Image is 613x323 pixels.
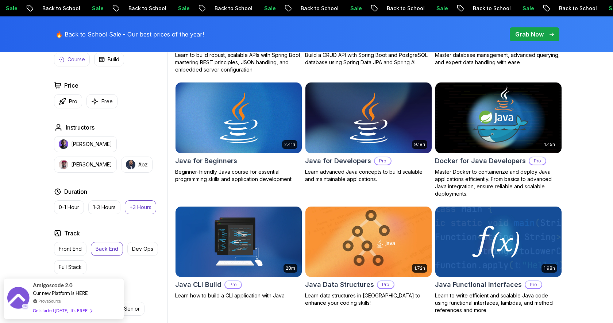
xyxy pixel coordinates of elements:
[64,229,80,238] h2: Track
[335,5,358,12] p: Sale
[199,5,248,12] p: Back to School
[54,242,86,256] button: Front End
[130,204,151,211] p: +3 Hours
[76,5,100,12] p: Sale
[175,156,237,166] h2: Java for Beginners
[59,264,82,271] p: Full Stack
[543,5,593,12] p: Back to School
[127,242,158,256] button: Dev Ops
[54,94,82,108] button: Pro
[284,142,295,147] p: 2.41h
[94,53,124,66] button: Build
[125,200,156,214] button: +3 Hours
[371,5,421,12] p: Back to School
[175,280,221,290] h2: Java CLI Build
[176,82,302,153] img: Java for Beginners card
[225,281,241,288] p: Pro
[544,265,555,271] p: 1.98h
[378,281,394,288] p: Pro
[101,98,113,105] p: Free
[86,94,117,108] button: Free
[38,298,61,304] a: ProveSource
[126,160,135,169] img: instructor img
[119,302,144,316] button: Senior
[435,51,562,66] p: Master database management, advanced querying, and expert data handling with ease
[54,136,117,152] button: instructor img[PERSON_NAME]
[64,187,87,196] h2: Duration
[64,81,78,90] h2: Price
[88,200,120,214] button: 1-3 Hours
[93,204,116,211] p: 1-3 Hours
[305,82,432,183] a: Java for Developers card9.18hJava for DevelopersProLearn advanced Java concepts to build scalable...
[175,292,302,299] p: Learn how to build a CLI application with Java.
[375,157,391,165] p: Pro
[544,142,555,147] p: 1.45h
[435,82,562,197] a: Docker for Java Developers card1.45hDocker for Java DevelopersProMaster Docker to containerize an...
[305,207,432,277] img: Java Data Structures card
[248,5,272,12] p: Sale
[515,30,544,39] p: Grab Now
[132,245,153,253] p: Dev Ops
[91,242,123,256] button: Back End
[435,168,562,197] p: Master Docker to containerize and deploy Java applications efficiently. From basics to advanced J...
[435,280,522,290] h2: Java Functional Interfaces
[27,5,76,12] p: Back to School
[305,206,432,307] a: Java Data Structures card1.72hJava Data StructuresProLearn data structures in [GEOGRAPHIC_DATA] t...
[59,245,82,253] p: Front End
[66,123,95,132] h2: Instructors
[71,141,112,148] p: [PERSON_NAME]
[305,280,374,290] h2: Java Data Structures
[55,30,204,39] p: 🔥 Back to School Sale - Our best prices of the year!
[59,204,79,211] p: 0-1 Hour
[286,265,295,271] p: 28m
[54,260,86,274] button: Full Stack
[175,82,302,183] a: Java for Beginners card2.41hJava for BeginnersBeginner-friendly Java course for essential program...
[96,245,118,253] p: Back End
[121,157,153,173] button: instructor imgAbz
[54,53,90,66] button: Course
[59,160,68,169] img: instructor img
[457,5,507,12] p: Back to School
[529,157,545,165] p: Pro
[285,5,335,12] p: Back to School
[305,168,432,183] p: Learn advanced Java concepts to build scalable and maintainable applications.
[54,200,84,214] button: 0-1 Hour
[305,292,432,307] p: Learn data structures in [GEOGRAPHIC_DATA] to enhance your coding skills!
[71,161,112,168] p: [PERSON_NAME]
[435,292,562,314] p: Learn to write efficient and scalable Java code using functional interfaces, lambdas, and method ...
[435,156,526,166] h2: Docker for Java Developers
[175,206,302,300] a: Java CLI Build card28mJava CLI BuildProLearn how to build a CLI application with Java.
[54,157,117,173] button: instructor img[PERSON_NAME]
[435,206,562,314] a: Java Functional Interfaces card1.98hJava Functional InterfacesProLearn to write efficient and sca...
[305,156,371,166] h2: Java for Developers
[124,305,140,312] p: Senior
[59,139,68,149] img: instructor img
[421,5,444,12] p: Sale
[162,5,186,12] p: Sale
[113,5,162,12] p: Back to School
[305,82,432,153] img: Java for Developers card
[108,56,119,63] p: Build
[175,168,302,183] p: Beginner-friendly Java course for essential programming skills and application development
[176,207,302,277] img: Java CLI Build card
[175,51,302,73] p: Learn to build robust, scalable APIs with Spring Boot, mastering REST principles, JSON handling, ...
[33,306,92,315] div: Get started [DATE]. It's FREE
[435,82,562,153] img: Docker for Java Developers card
[7,287,29,311] img: provesource social proof notification image
[414,265,425,271] p: 1.72h
[138,161,148,168] p: Abz
[33,290,88,296] span: Our new Platform is HERE
[414,142,425,147] p: 9.18h
[525,281,541,288] p: Pro
[69,98,77,105] p: Pro
[305,51,432,66] p: Build a CRUD API with Spring Boot and PostgreSQL database using Spring Data JPA and Spring AI
[507,5,530,12] p: Sale
[68,56,85,63] p: Course
[33,281,73,289] span: Amigoscode 2.0
[435,207,562,277] img: Java Functional Interfaces card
